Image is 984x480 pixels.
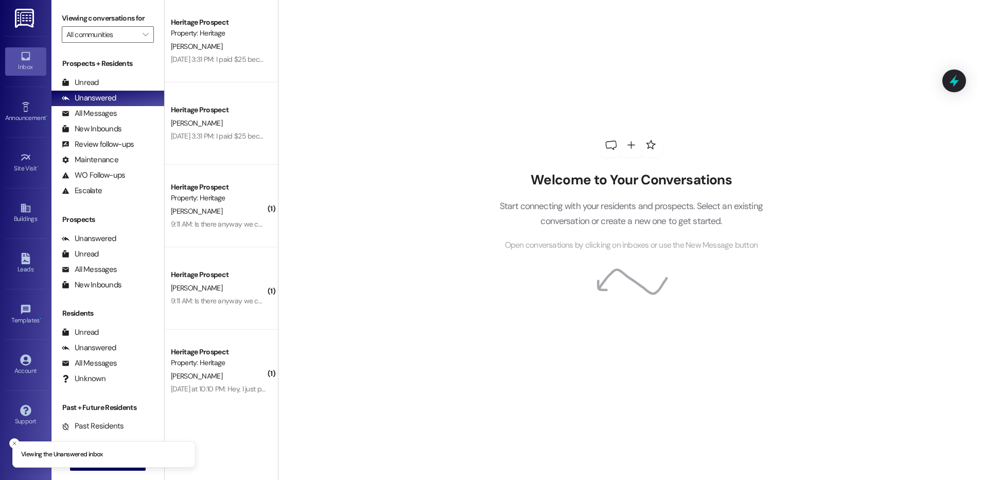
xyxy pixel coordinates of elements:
[171,193,266,203] div: Property: Heritage
[62,342,116,353] div: Unanswered
[171,207,222,216] span: [PERSON_NAME]
[484,172,778,188] h2: Welcome to Your Conversations
[5,250,46,278] a: Leads
[62,421,124,432] div: Past Residents
[171,42,222,51] span: [PERSON_NAME]
[62,155,118,165] div: Maintenance
[5,149,46,177] a: Site Visit •
[5,402,46,430] a: Support
[171,283,222,293] span: [PERSON_NAME]
[5,301,46,329] a: Templates •
[15,9,36,28] img: ResiDesk Logo
[5,199,46,227] a: Buildings
[171,357,266,368] div: Property: Heritage
[51,308,164,319] div: Residents
[171,384,923,393] div: [DATE] at 10:10 PM: Hey, I just paid my rent for next semester, but I didn't pay for the $25 for ...
[62,280,121,290] div: New Inbounds
[62,124,121,134] div: New Inbounds
[484,199,778,228] p: Start connecting with your residents and prospects. Select an existing conversation or create a n...
[171,296,876,305] div: 9:11 AM: Is there anyway we can move in [DATE] and do white gloves on the 11th? Some of us have [...
[37,163,39,170] span: •
[171,28,266,39] div: Property: Heritage
[171,219,876,229] div: 9:11 AM: Is there anyway we can move in [DATE] and do white gloves on the 11th? Some of us have [...
[62,139,134,150] div: Review follow-ups
[171,182,266,193] div: Heritage Prospect
[62,93,116,104] div: Unanswered
[171,17,266,28] div: Heritage Prospect
[171,269,266,280] div: Heritage Prospect
[143,30,148,39] i: 
[171,371,222,381] span: [PERSON_NAME]
[62,108,117,119] div: All Messages
[62,77,99,88] div: Unread
[171,118,222,128] span: [PERSON_NAME]
[21,450,103,459] p: Viewing the Unanswered inbox
[171,105,266,115] div: Heritage Prospect
[46,113,47,120] span: •
[505,239,758,252] span: Open conversations by clicking on inboxes or use the New Message button
[62,327,99,338] div: Unread
[51,402,164,413] div: Past + Future Residents
[66,26,137,43] input: All communities
[62,185,102,196] div: Escalate
[62,233,116,244] div: Unanswered
[40,315,41,322] span: •
[9,438,20,449] button: Close toast
[62,170,125,181] div: WO Follow-ups
[62,10,154,26] label: Viewing conversations for
[62,264,117,275] div: All Messages
[5,47,46,75] a: Inbox
[62,249,99,260] div: Unread
[5,351,46,379] a: Account
[51,58,164,69] div: Prospects + Residents
[62,373,106,384] div: Unknown
[171,347,266,357] div: Heritage Prospect
[51,214,164,225] div: Prospects
[62,358,117,369] div: All Messages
